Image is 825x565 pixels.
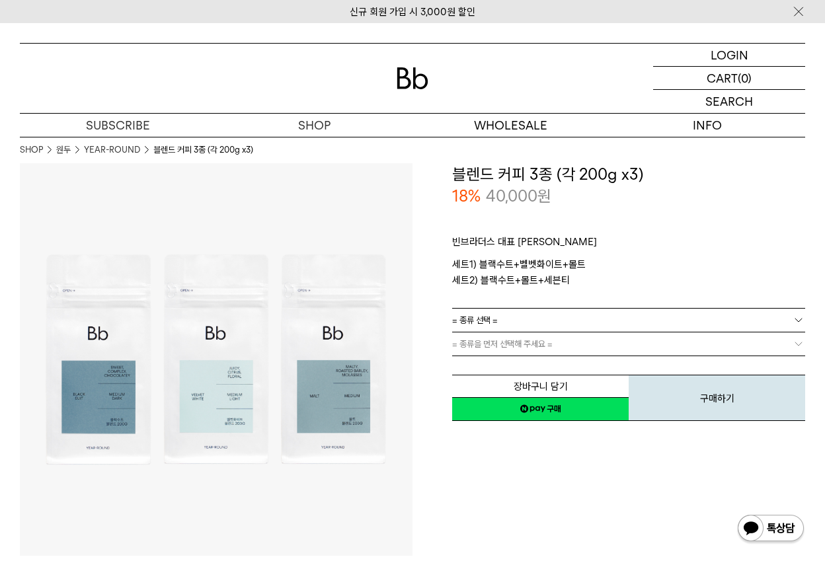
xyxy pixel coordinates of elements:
[486,185,551,207] p: 40,000
[738,67,752,89] p: (0)
[452,309,498,332] span: = 종류 선택 =
[707,67,738,89] p: CART
[350,6,475,18] a: 신규 회원 가입 시 3,000원 할인
[653,44,805,67] a: LOGIN
[452,185,481,207] p: 18%
[537,186,551,206] span: 원
[705,90,753,113] p: SEARCH
[452,375,629,398] button: 장바구니 담기
[609,114,805,137] p: INFO
[452,234,805,256] p: 빈브라더스 대표 [PERSON_NAME]
[452,163,805,186] h3: 블렌드 커피 3종 (각 200g x3)
[653,67,805,90] a: CART (0)
[20,114,216,137] a: SUBSCRIBE
[711,44,748,66] p: LOGIN
[397,67,428,89] img: 로고
[452,397,629,421] a: 새창
[412,114,609,137] p: WHOLESALE
[629,375,805,421] button: 구매하기
[736,513,805,545] img: 카카오톡 채널 1:1 채팅 버튼
[56,143,71,157] a: 원두
[216,114,412,137] a: SHOP
[20,163,412,556] img: 블렌드 커피 3종 (각 200g x3)
[84,143,140,157] a: YEAR-ROUND
[452,256,805,288] p: 세트1) 블랙수트+벨벳화이트+몰트 세트2) 블랙수트+몰트+세븐티
[452,332,553,356] span: = 종류을 먼저 선택해 주세요 =
[20,143,43,157] a: SHOP
[153,143,253,157] li: 블렌드 커피 3종 (각 200g x3)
